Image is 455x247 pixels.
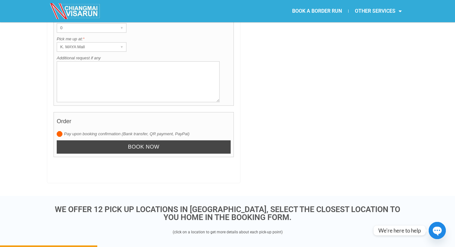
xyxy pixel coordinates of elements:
nav: Menu [227,4,408,18]
label: Additional request if any [57,55,231,61]
input: Book now [57,140,231,154]
div: K. MAYA Mall [57,43,114,51]
div: 0 [57,23,114,32]
label: Pick me up at: [57,36,231,42]
div: ▾ [117,43,126,51]
span: (click on a location to get more details about each pick-up point) [173,230,283,234]
div: ▾ [117,23,126,32]
a: BOOK A BORDER RUN [286,4,348,18]
label: Pay upon booking confirmation (Bank transfer, QR payment, PayPal) [57,131,231,137]
h4: Order [57,115,231,131]
a: OTHER SERVICES [349,4,408,18]
h3: WE OFFER 12 PICK UP LOCATIONS IN [GEOGRAPHIC_DATA], SELECT THE CLOSEST LOCATION TO YOU HOME IN TH... [50,205,405,221]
